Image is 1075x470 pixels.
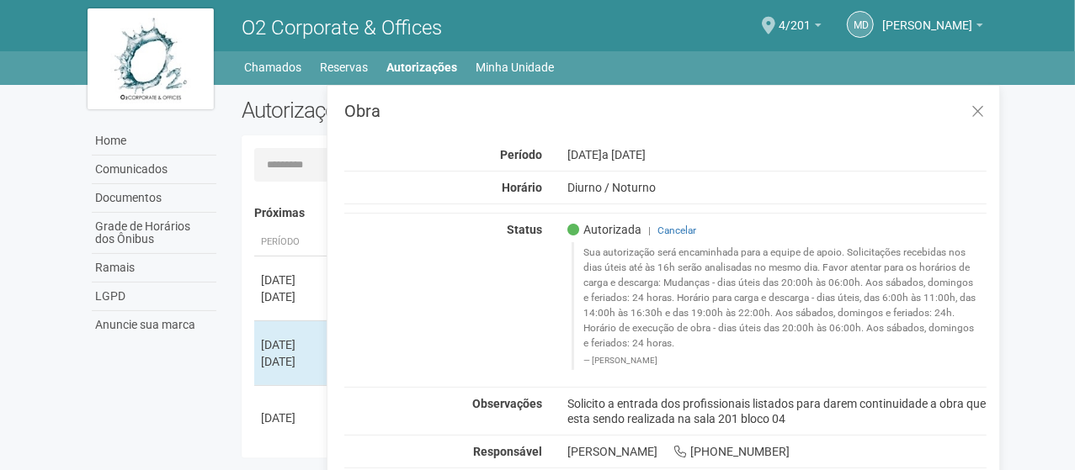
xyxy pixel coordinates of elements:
[472,397,542,410] strong: Observações
[602,148,646,161] span: a [DATE]
[507,223,542,236] strong: Status
[847,11,874,38] a: Md
[92,184,216,213] a: Documentos
[92,127,216,156] a: Home
[261,409,323,426] div: [DATE]
[555,444,1000,459] div: [PERSON_NAME] [PHONE_NUMBER]
[387,55,458,79] a: Autorizações
[555,147,1000,162] div: [DATE]
[555,180,1000,195] div: Diurno / Noturno
[92,213,216,254] a: Grade de Horários dos Ônibus
[583,355,978,367] footer: [PERSON_NAME]
[572,242,987,369] blockquote: Sua autorização será encaminhada para a equipe de apoio. Solicitações recebidas nos dias úteis at...
[321,55,369,79] a: Reservas
[261,336,323,353] div: [DATE]
[500,148,542,161] strong: Período
[92,254,216,283] a: Ramais
[92,311,216,339] a: Anuncie sua marca
[245,55,302,79] a: Chamados
[779,21,822,34] a: 4/201
[473,445,542,458] strong: Responsável
[261,272,323,288] div: [DATE]
[88,8,214,109] img: logo.jpg
[92,156,216,184] a: Comunicados
[242,16,442,40] span: O2 Corporate & Offices
[648,224,651,236] span: |
[261,288,323,305] div: [DATE]
[567,222,641,237] span: Autorizada
[92,283,216,311] a: LGPD
[555,396,1000,426] div: Solicito a entrada dos profissionais listados para darem continuidade a obra que esta sendo reali...
[882,21,983,34] a: [PERSON_NAME]
[344,103,987,119] h3: Obra
[254,207,976,219] h4: Próximas
[882,3,972,32] span: Marcelo de Andrade Ferreira
[254,229,330,256] th: Período
[779,3,811,32] span: 4/201
[261,353,323,370] div: [DATE]
[502,181,542,194] strong: Horário
[476,55,555,79] a: Minha Unidade
[242,98,602,123] h2: Autorizações
[657,224,696,236] a: Cancelar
